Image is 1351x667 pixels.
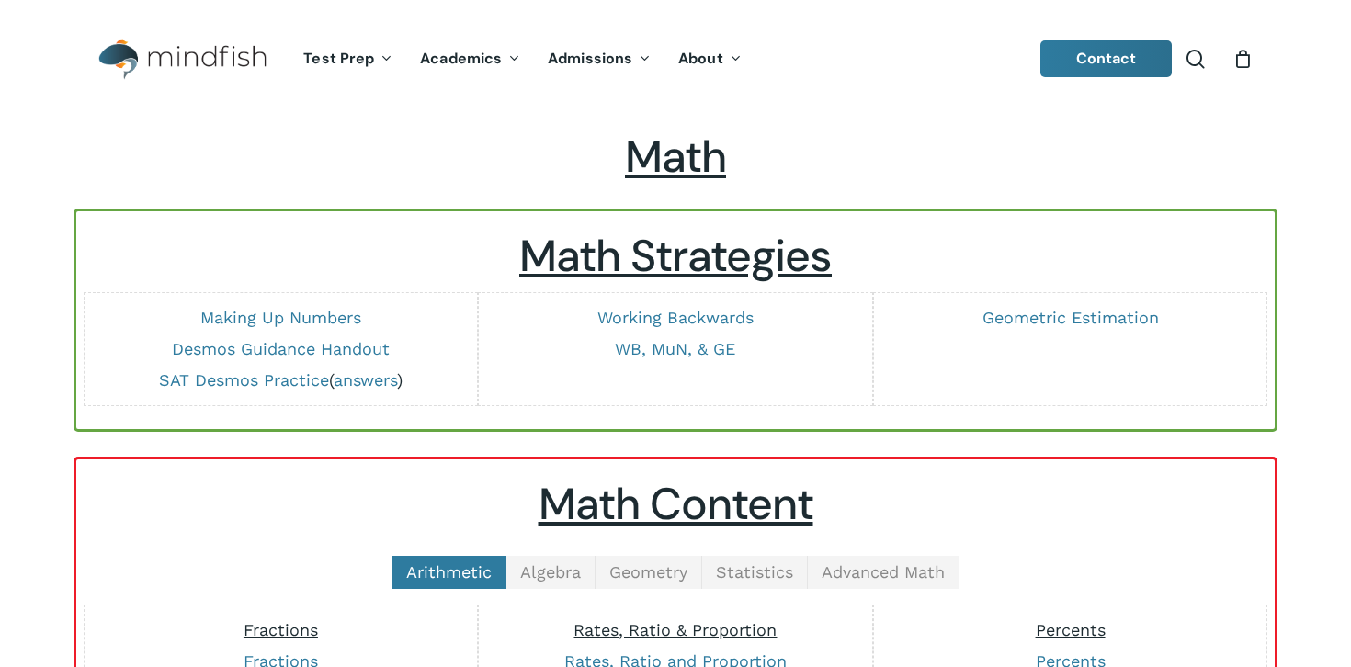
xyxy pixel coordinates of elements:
a: Making Up Numbers [200,308,361,327]
a: Working Backwards [597,308,754,327]
a: About [664,51,755,67]
span: About [678,49,723,68]
span: Rates, Ratio & Proportion [573,620,777,639]
span: Statistics [716,562,793,582]
p: ( ) [94,369,469,391]
span: Contact [1076,49,1137,68]
span: Percents [1036,620,1106,639]
span: Admissions [548,49,632,68]
span: Algebra [520,562,581,582]
a: Geometric Estimation [982,308,1159,327]
span: Geometry [609,562,687,582]
span: Advanced Math [822,562,945,582]
header: Main Menu [74,25,1277,94]
span: Math [625,128,726,186]
a: WB, MuN, & GE [615,339,735,358]
nav: Main Menu [289,25,755,94]
a: Admissions [534,51,664,67]
span: Test Prep [303,49,374,68]
u: Math Content [539,475,813,533]
a: Statistics [702,556,808,589]
a: Arithmetic [392,556,506,589]
a: Test Prep [289,51,406,67]
a: Contact [1040,40,1173,77]
a: Cart [1232,49,1253,69]
a: Algebra [506,556,596,589]
a: Advanced Math [808,556,959,589]
span: Academics [420,49,502,68]
a: Geometry [596,556,702,589]
span: Fractions [244,620,318,639]
a: answers [334,370,397,390]
a: Desmos Guidance Handout [172,339,390,358]
span: Arithmetic [406,562,492,582]
a: Academics [406,51,534,67]
a: SAT Desmos Practice [159,370,329,390]
u: Math Strategies [519,227,832,285]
